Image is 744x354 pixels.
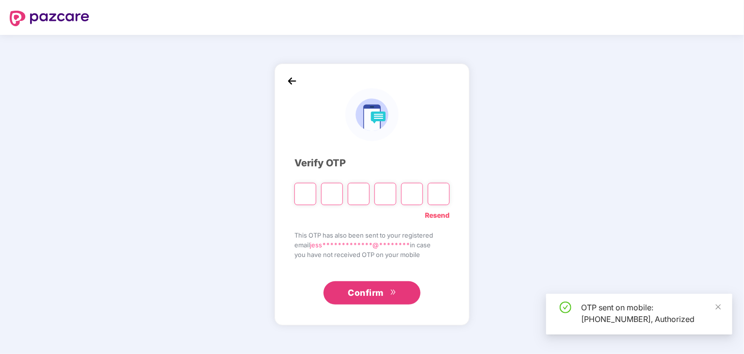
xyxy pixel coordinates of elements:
div: OTP sent on mobile: [PHONE_NUMBER], Authorized [581,302,721,325]
span: double-right [390,289,396,297]
img: logo [10,11,89,26]
input: Digit 5 [401,183,423,205]
img: logo [345,88,398,141]
img: back_icon [285,74,299,88]
input: Please enter verification code. Digit 1 [294,183,316,205]
span: Confirm [348,286,384,300]
div: Verify OTP [294,156,450,171]
input: Digit 2 [321,183,343,205]
span: close [715,304,722,310]
span: you have not received OTP on your mobile [294,250,450,259]
span: This OTP has also been sent to your registered [294,230,450,240]
span: check-circle [560,302,571,313]
a: Resend [425,210,450,221]
button: Confirmdouble-right [323,281,421,305]
input: Digit 6 [428,183,450,205]
input: Digit 3 [348,183,370,205]
span: email in case [294,240,450,250]
input: Digit 4 [374,183,396,205]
